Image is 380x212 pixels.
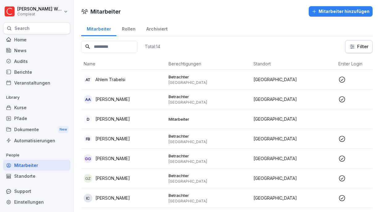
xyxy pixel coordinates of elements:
p: Library [3,93,70,102]
a: Archiviert [141,20,173,36]
p: [GEOGRAPHIC_DATA] [169,179,248,184]
p: [GEOGRAPHIC_DATA] [169,100,248,105]
p: [GEOGRAPHIC_DATA] [253,195,333,201]
div: D [84,115,92,123]
a: Veranstaltungen [3,77,70,88]
p: [PERSON_NAME] [95,175,130,181]
a: Mitarbeiter [3,160,70,171]
th: Standort [251,58,336,70]
th: Name [81,58,166,70]
h1: Mitarbeiter [90,7,121,16]
p: [PERSON_NAME] [95,155,130,162]
div: AA [84,95,92,104]
a: DokumenteNew [3,124,70,135]
p: Betrachter [169,74,248,80]
p: [GEOGRAPHIC_DATA] [253,135,333,142]
th: Berechtigungen [166,58,251,70]
div: Dokumente [3,124,70,135]
a: Home [3,34,70,45]
p: Mitarbeiter [169,116,248,122]
a: Berichte [3,67,70,77]
p: People [3,150,70,160]
p: [PERSON_NAME] [95,96,130,102]
div: New [58,126,69,133]
p: [GEOGRAPHIC_DATA] [253,116,333,122]
p: [GEOGRAPHIC_DATA] [253,76,333,83]
div: FB [84,135,92,143]
a: Rollen [116,20,141,36]
a: Einstellungen [3,197,70,207]
p: Ahlem Trabelsi [95,76,125,83]
p: [GEOGRAPHIC_DATA] [169,199,248,204]
a: News [3,45,70,56]
p: [GEOGRAPHIC_DATA] [169,139,248,144]
p: [PERSON_NAME] [95,116,130,122]
p: Betrachter [169,193,248,198]
p: [GEOGRAPHIC_DATA] [253,155,333,162]
p: Total: 14 [145,44,160,49]
a: Standorte [3,171,70,181]
p: Betrachter [169,133,248,139]
a: Mitarbeiter [81,20,116,36]
p: [GEOGRAPHIC_DATA] [253,96,333,102]
p: [PERSON_NAME] Welz [17,6,62,12]
p: Compleat [17,12,62,16]
p: [GEOGRAPHIC_DATA] [169,159,248,164]
p: Search [15,25,30,31]
p: [PERSON_NAME] [95,135,130,142]
div: Mitarbeiter hinzufügen [312,8,370,15]
button: Mitarbeiter hinzufügen [309,6,373,17]
p: Betrachter [169,153,248,159]
div: GG [84,154,92,163]
div: IC [84,194,92,202]
a: Automatisierungen [3,135,70,146]
div: Filter [349,44,369,50]
div: AT [84,75,92,84]
p: [GEOGRAPHIC_DATA] [169,80,248,85]
div: Support [3,186,70,197]
p: [PERSON_NAME] [95,195,130,201]
p: Betrachter [169,173,248,178]
a: Pfade [3,113,70,124]
p: Betrachter [169,94,248,99]
div: GZ [84,174,92,183]
a: Kurse [3,102,70,113]
button: Filter [345,40,372,53]
a: Audits [3,56,70,67]
p: [GEOGRAPHIC_DATA] [253,175,333,181]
